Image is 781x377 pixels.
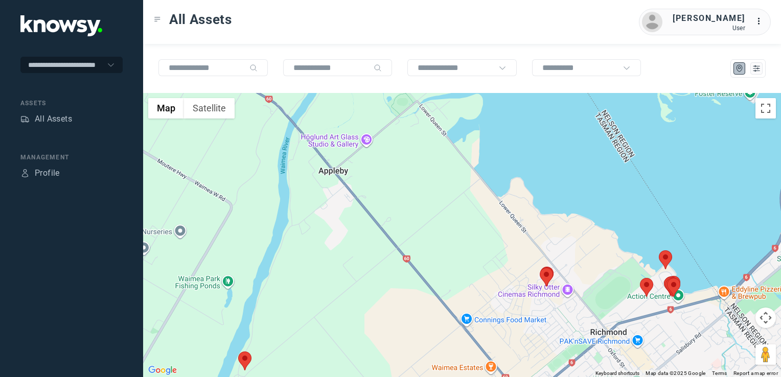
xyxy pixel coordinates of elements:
img: Google [146,364,179,377]
span: Map data ©2025 Google [646,370,705,376]
div: User [673,25,745,32]
button: Keyboard shortcuts [595,370,639,377]
button: Show street map [148,98,184,119]
div: : [755,15,768,29]
div: Management [20,153,123,162]
a: Terms (opens in new tab) [712,370,727,376]
div: Toggle Menu [154,16,161,23]
button: Map camera controls [755,308,776,328]
div: Profile [20,169,30,178]
button: Toggle fullscreen view [755,98,776,119]
div: : [755,15,768,28]
div: Assets [20,114,30,124]
a: Open this area in Google Maps (opens a new window) [146,364,179,377]
img: avatar.png [642,12,662,32]
a: ProfileProfile [20,167,60,179]
div: [PERSON_NAME] [673,12,745,25]
span: All Assets [169,10,232,29]
div: All Assets [35,113,72,125]
img: Application Logo [20,15,102,36]
button: Show satellite imagery [184,98,235,119]
div: List [752,64,761,73]
div: Map [735,64,744,73]
div: Profile [35,167,60,179]
a: AssetsAll Assets [20,113,72,125]
div: Search [374,64,382,72]
tspan: ... [756,17,766,25]
a: Report a map error [733,370,778,376]
div: Search [249,64,258,72]
div: Assets [20,99,123,108]
button: Drag Pegman onto the map to open Street View [755,344,776,365]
